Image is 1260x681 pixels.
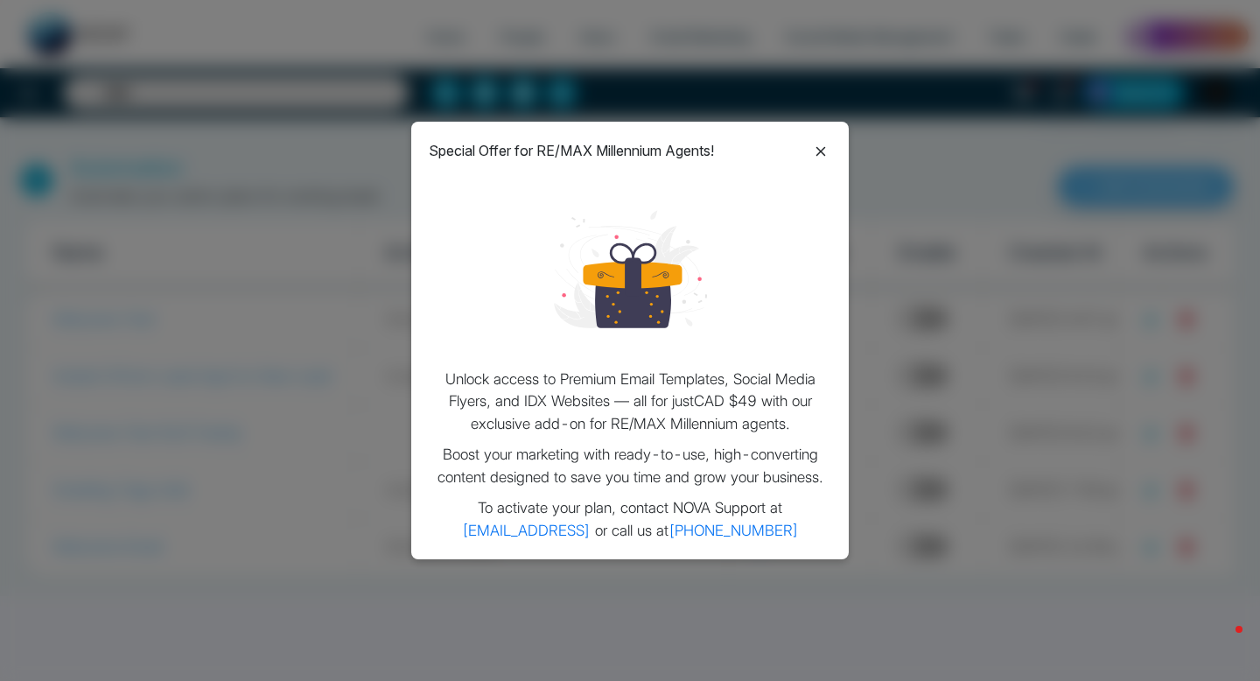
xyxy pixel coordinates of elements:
[462,522,591,539] a: [EMAIL_ADDRESS]
[429,369,831,436] p: Unlock access to Premium Email Templates, Social Media Flyers, and IDX Websites — all for just CA...
[1200,621,1242,663] iframe: Intercom live chat
[429,140,714,161] p: Special Offer for RE/MAX Millennium Agents!
[668,522,799,539] a: [PHONE_NUMBER]
[554,193,707,346] img: loading
[429,444,831,488] p: Boost your marketing with ready-to-use, high-converting content designed to save you time and gro...
[429,497,831,542] p: To activate your plan, contact NOVA Support at or call us at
